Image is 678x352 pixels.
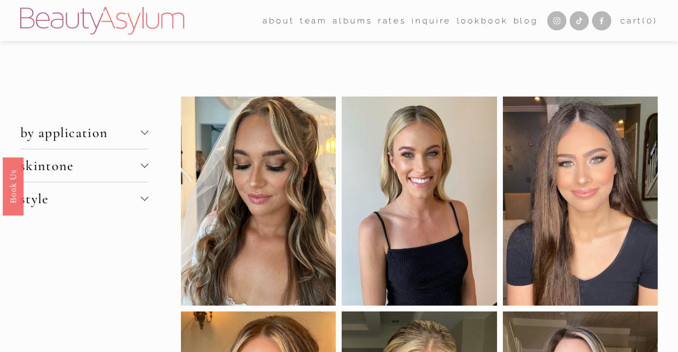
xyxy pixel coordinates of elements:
[20,157,141,174] span: skintone
[20,7,184,35] img: Beauty Asylum | Bridal Hair &amp; Makeup Charlotte &amp; Atlanta
[642,15,658,26] span: ( )
[20,124,141,141] span: by application
[620,13,658,28] a: 0 items in cart
[300,12,327,29] a: folder dropdown
[300,13,327,28] span: team
[547,11,566,30] a: Instagram
[570,11,589,30] a: TikTok
[412,12,451,29] a: Inquire
[263,12,294,29] a: folder dropdown
[20,116,148,149] button: by application
[20,149,148,182] button: skintone
[647,15,653,26] span: 0
[20,190,141,207] span: style
[263,13,294,28] span: about
[333,12,372,29] a: albums
[378,12,406,29] a: Rates
[20,182,148,215] button: style
[3,157,23,215] a: Book Us
[592,11,611,30] a: Facebook
[457,12,508,29] a: Lookbook
[514,12,538,29] a: Blog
